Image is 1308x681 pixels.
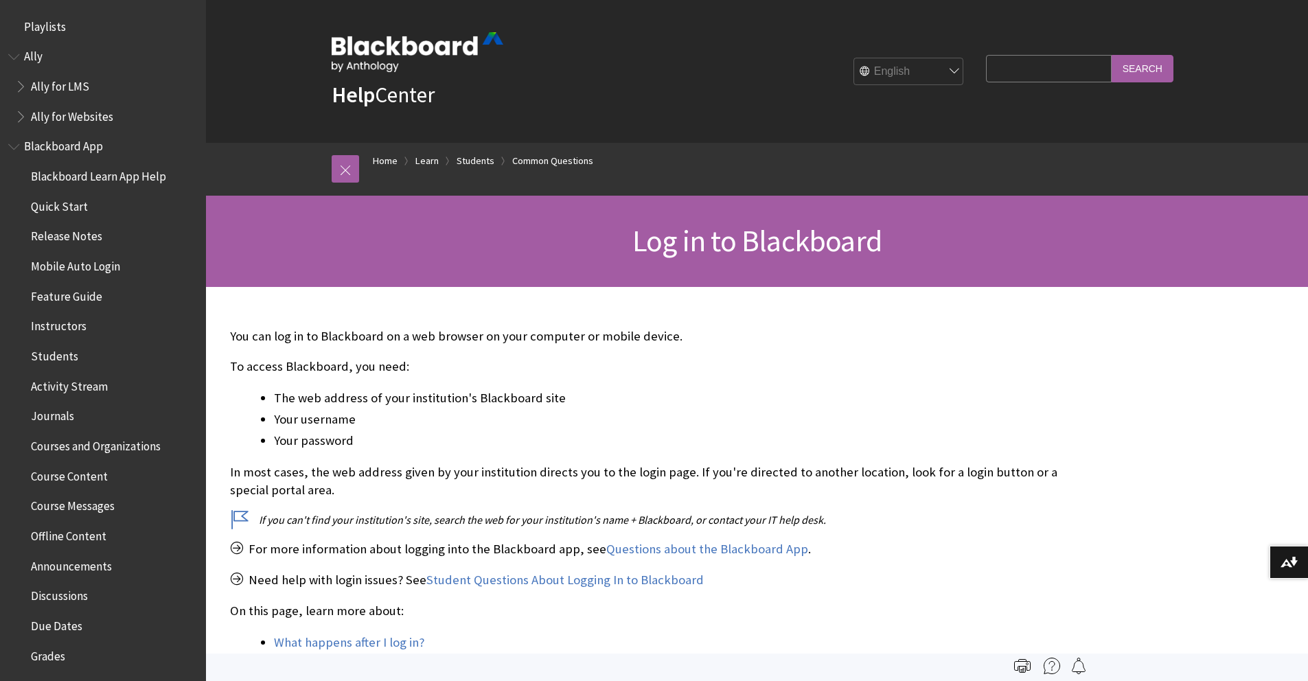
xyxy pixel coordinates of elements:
[24,15,66,34] span: Playlists
[457,152,494,170] a: Students
[31,465,108,483] span: Course Content
[31,345,78,363] span: Students
[415,152,439,170] a: Learn
[8,15,198,38] nav: Book outline for Playlists
[1070,658,1087,674] img: Follow this page
[230,463,1081,499] p: In most cases, the web address given by your institution directs you to the login page. If you're...
[274,431,1081,450] li: Your password
[31,225,102,244] span: Release Notes
[230,602,1081,620] p: On this page, learn more about:
[854,58,964,86] select: Site Language Selector
[230,512,1081,527] p: If you can't find your institution's site, search the web for your institution's name + Blackboar...
[426,572,704,588] span: Student Questions About Logging In to Blackboard
[512,152,593,170] a: Common Questions
[31,105,113,124] span: Ally for Websites
[8,45,198,128] nav: Book outline for Anthology Ally Help
[31,614,82,633] span: Due Dates
[230,540,1081,558] p: For more information about logging into the Blackboard app, see .
[1014,658,1031,674] img: Print
[332,81,375,108] strong: Help
[31,315,87,334] span: Instructors
[31,75,89,93] span: Ally for LMS
[332,81,435,108] a: HelpCenter
[31,255,120,273] span: Mobile Auto Login
[606,541,808,557] a: Questions about the Blackboard App
[31,165,166,183] span: Blackboard Learn App Help
[31,555,112,573] span: Announcements
[31,285,102,303] span: Feature Guide
[31,405,74,424] span: Journals
[230,327,1081,345] p: You can log in to Blackboard on a web browser on your computer or mobile device.
[230,571,1081,589] p: Need help with login issues? See
[1044,658,1060,674] img: More help
[31,645,65,663] span: Grades
[24,135,103,154] span: Blackboard App
[31,195,88,213] span: Quick Start
[1112,55,1173,82] input: Search
[31,495,115,513] span: Course Messages
[31,584,88,603] span: Discussions
[31,524,106,543] span: Offline Content
[274,389,1081,408] li: The web address of your institution's Blackboard site
[230,358,1081,376] p: To access Blackboard, you need:
[332,32,503,72] img: Blackboard by Anthology
[373,152,398,170] a: Home
[274,634,424,651] a: What happens after I log in?
[274,410,1081,429] li: Your username
[31,435,161,453] span: Courses and Organizations
[31,375,108,393] span: Activity Stream
[426,572,704,588] a: Student Questions About Logging In to Blackboard
[24,45,43,64] span: Ally
[632,222,882,259] span: Log in to Blackboard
